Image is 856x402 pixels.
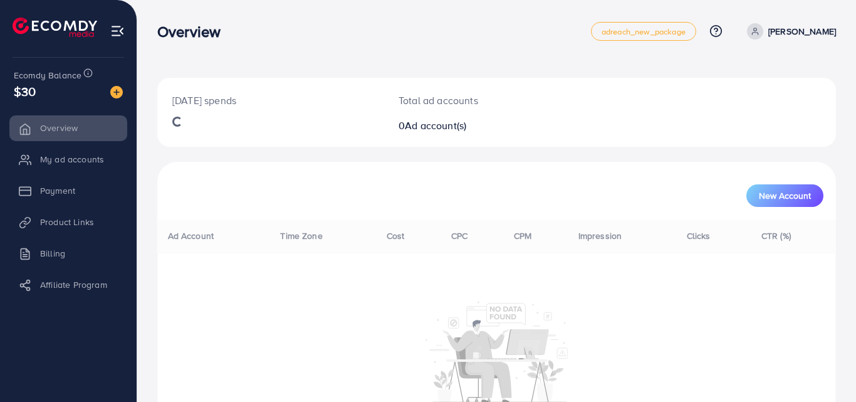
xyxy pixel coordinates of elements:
[110,24,125,38] img: menu
[157,23,231,41] h3: Overview
[591,22,696,41] a: adreach_new_package
[759,191,811,200] span: New Account
[399,93,538,108] p: Total ad accounts
[742,23,836,40] a: [PERSON_NAME]
[399,120,538,132] h2: 0
[746,184,823,207] button: New Account
[602,28,686,36] span: adreach_new_package
[110,86,123,98] img: image
[172,93,368,108] p: [DATE] spends
[14,69,81,82] span: Ecomdy Balance
[405,119,466,132] span: Ad account(s)
[13,18,97,37] img: logo
[768,24,836,39] p: [PERSON_NAME]
[14,82,36,100] span: $30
